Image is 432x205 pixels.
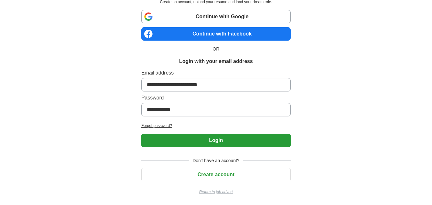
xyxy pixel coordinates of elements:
a: Create account [141,172,291,177]
button: Create account [141,168,291,181]
button: Login [141,134,291,147]
span: OR [209,46,223,52]
a: Return to job advert [141,189,291,195]
label: Password [141,94,291,102]
a: Forgot password? [141,123,291,129]
span: Don't have an account? [189,157,243,164]
h1: Login with your email address [179,58,253,65]
a: Continue with Google [141,10,291,23]
label: Email address [141,69,291,77]
a: Continue with Facebook [141,27,291,41]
